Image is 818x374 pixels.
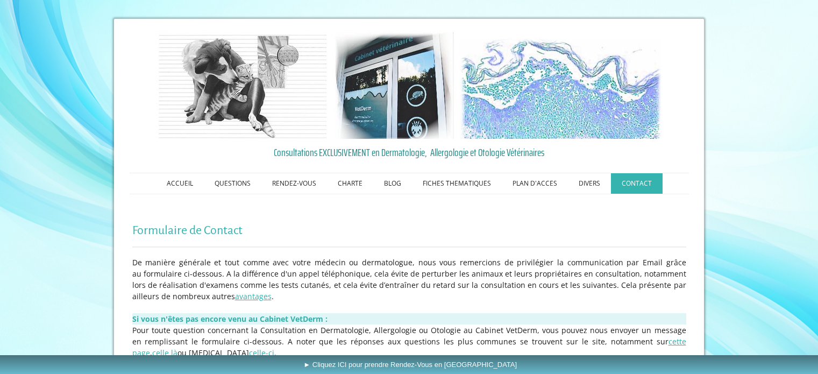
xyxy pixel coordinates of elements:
a: celle-c [249,348,272,358]
a: CONTACT [611,173,663,194]
a: BLOG [373,173,412,194]
strong: Si vous n'êtes pas encore venu au Cabinet VetDerm : [132,314,328,324]
h1: Formulaire de Contact [132,224,686,237]
span: ► Cliquez ICI pour prendre Rendez-Vous en [GEOGRAPHIC_DATA] [303,361,517,369]
a: ACCUEIL [156,173,204,194]
a: QUESTIONS [204,173,261,194]
a: cette page [132,336,686,358]
a: RENDEZ-VOUS [261,173,327,194]
a: CHARTE [327,173,373,194]
a: avantages [235,291,272,301]
a: Consultations EXCLUSIVEMENT en Dermatologie, Allergologie et Otologie Vétérinaires [132,144,686,160]
a: PLAN D'ACCES [502,173,568,194]
a: FICHES THEMATIQUES [412,173,502,194]
span: De manière générale et tout comme avec votre médecin ou dermatologue, nous vous remercions de pri... [132,257,686,301]
span: i [272,348,274,358]
span: Pour toute question concernant la Consultation en Dermatologie, Allergologie ou Otologie au Cabin... [132,325,686,358]
a: celle là [152,348,177,358]
a: DIVERS [568,173,611,194]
